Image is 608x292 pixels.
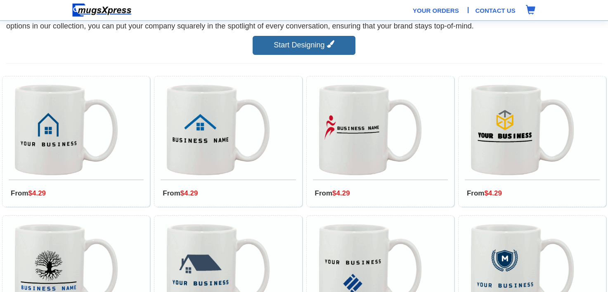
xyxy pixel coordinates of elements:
span: $4.29 [180,189,198,197]
span: From [467,188,502,198]
a: Your Orders [413,6,459,15]
span: From [315,188,350,198]
img: mugsexpress logo [72,3,132,17]
span: From [163,188,198,198]
img: Roof Logo Design for Business [167,85,270,175]
span: $4.29 [484,189,502,197]
img: Cube Logo For Business [471,85,574,175]
a: Home [69,6,135,13]
a: Contact Us [475,6,515,15]
img: Custom Mug With Athlete Log For Business [319,85,422,175]
span: From [11,188,46,198]
img: Custom Mug With Home Logo for Business [15,85,118,175]
span: $4.29 [332,189,350,197]
span: $4.29 [28,189,46,197]
a: Start Designing [253,36,355,55]
span: | [467,5,469,15]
